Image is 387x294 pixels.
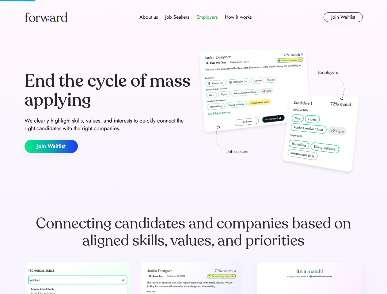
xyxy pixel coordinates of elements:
[25,140,78,153] button: Join Waitlist
[25,117,191,132] div: We clearly highlight skills, values, and interests to quickly connect the right candidates with t...
[196,47,363,178] img: hero-image.png
[225,13,252,21] div: How it works
[25,12,67,22] img: Forward logo
[165,13,189,21] div: Job Seekers
[196,13,218,21] div: Employers
[139,13,158,21] div: About us
[25,215,363,249] div: Connecting candidates and companies based on aligned skills, values, and priorities
[25,72,191,109] div: End the cycle of mass applying
[324,12,363,22] button: Join Waitlist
